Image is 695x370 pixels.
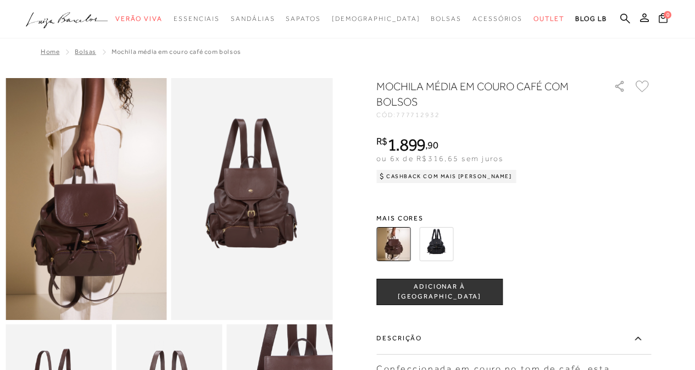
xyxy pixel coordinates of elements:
div: Cashback com Mais [PERSON_NAME] [376,170,516,183]
a: categoryNavScreenReaderText [231,9,275,29]
span: Outlet [533,15,564,23]
a: noSubCategoriesText [332,9,420,29]
span: 777712932 [396,111,440,119]
span: BLOG LB [575,15,607,23]
a: categoryNavScreenReaderText [472,9,522,29]
img: MOCHILA MÉDIA EM COURO CAFÉ COM BOLSOS [376,227,410,261]
span: ou 6x de R$316,65 sem juros [376,154,503,163]
span: ADICIONAR À [GEOGRAPHIC_DATA] [377,282,502,301]
i: , [425,140,438,150]
span: Essenciais [174,15,220,23]
a: Bolsas [75,48,96,56]
span: 0 [664,11,671,19]
img: image [171,78,333,320]
a: categoryNavScreenReaderText [286,9,320,29]
span: [DEMOGRAPHIC_DATA] [332,15,420,23]
div: CÓD: [376,112,596,118]
a: categoryNavScreenReaderText [174,9,220,29]
span: Verão Viva [115,15,163,23]
a: Home [41,48,59,56]
span: Sapatos [286,15,320,23]
a: categoryNavScreenReaderText [533,9,564,29]
span: Sandálias [231,15,275,23]
a: categoryNavScreenReaderText [115,9,163,29]
span: 90 [427,139,438,151]
a: BLOG LB [575,9,607,29]
span: Mais cores [376,215,651,222]
i: R$ [376,136,387,146]
button: 0 [655,12,671,27]
span: Acessórios [472,15,522,23]
img: image [5,78,167,320]
a: categoryNavScreenReaderText [431,9,462,29]
button: ADICIONAR À [GEOGRAPHIC_DATA] [376,279,503,305]
span: Bolsas [431,15,462,23]
span: MOCHILA MÉDIA EM COURO CAFÉ COM BOLSOS [112,48,241,56]
label: Descrição [376,323,651,355]
span: 1.899 [387,135,426,154]
img: MOCHILA MÉDIA EM COURO PRETO COM BOLSOS [419,227,453,261]
h1: MOCHILA MÉDIA EM COURO CAFÉ COM BOLSOS [376,79,582,109]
